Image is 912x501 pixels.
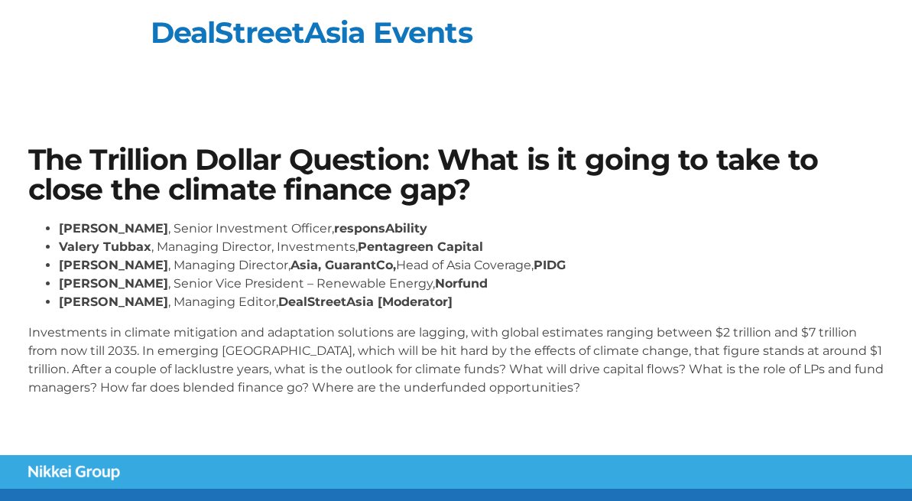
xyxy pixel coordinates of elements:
[59,276,168,291] strong: [PERSON_NAME]
[59,258,168,272] strong: [PERSON_NAME]
[59,275,884,293] li: , Senior Vice President – Renewable Energy,
[28,465,120,480] img: Nikkei Group
[334,221,427,236] strong: responsAbility
[59,256,884,275] li: , Managing Director, Head of Asia Coverage,
[28,145,884,204] h1: The Trillion Dollar Question: What is it going to take to close the climate finance gap?
[151,15,472,50] a: DealStreetAsia Events
[358,239,483,254] strong: Pentagreen Capital
[59,293,884,311] li: , Managing Editor,
[290,258,396,272] strong: Asia, GuarantCo,
[278,294,453,309] strong: DealStreetAsia [Moderator]
[534,258,566,272] strong: PIDG
[59,221,168,236] strong: [PERSON_NAME]
[28,324,884,397] p: Investments in climate mitigation and adaptation solutions are lagging, with global estimates ran...
[59,238,884,256] li: , Managing Director, Investments,
[435,276,488,291] strong: Norfund
[59,220,884,238] li: , Senior Investment Officer,
[59,239,151,254] strong: Valery Tubbax
[59,294,168,309] strong: [PERSON_NAME]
